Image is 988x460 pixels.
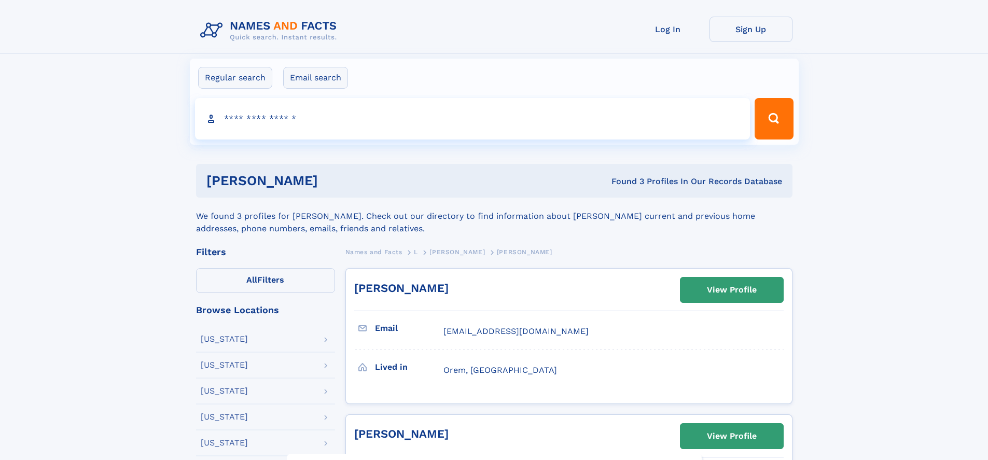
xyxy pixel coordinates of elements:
[627,17,709,42] a: Log In
[443,365,557,375] span: Orem, [GEOGRAPHIC_DATA]
[195,98,750,140] input: search input
[201,387,248,395] div: [US_STATE]
[465,176,782,187] div: Found 3 Profiles In Our Records Database
[196,198,792,235] div: We found 3 profiles for [PERSON_NAME]. Check out our directory to find information about [PERSON_...
[283,67,348,89] label: Email search
[206,174,465,187] h1: [PERSON_NAME]
[201,413,248,421] div: [US_STATE]
[680,277,783,302] a: View Profile
[755,98,793,140] button: Search Button
[201,335,248,343] div: [US_STATE]
[709,17,792,42] a: Sign Up
[345,245,402,258] a: Names and Facts
[375,358,443,376] h3: Lived in
[196,268,335,293] label: Filters
[201,439,248,447] div: [US_STATE]
[497,248,552,256] span: [PERSON_NAME]
[414,248,418,256] span: L
[354,282,449,295] a: [PERSON_NAME]
[443,326,589,336] span: [EMAIL_ADDRESS][DOMAIN_NAME]
[414,245,418,258] a: L
[429,248,485,256] span: [PERSON_NAME]
[354,427,449,440] a: [PERSON_NAME]
[196,305,335,315] div: Browse Locations
[246,275,257,285] span: All
[680,424,783,449] a: View Profile
[429,245,485,258] a: [PERSON_NAME]
[375,319,443,337] h3: Email
[201,361,248,369] div: [US_STATE]
[707,424,757,448] div: View Profile
[196,247,335,257] div: Filters
[196,17,345,45] img: Logo Names and Facts
[198,67,272,89] label: Regular search
[707,278,757,302] div: View Profile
